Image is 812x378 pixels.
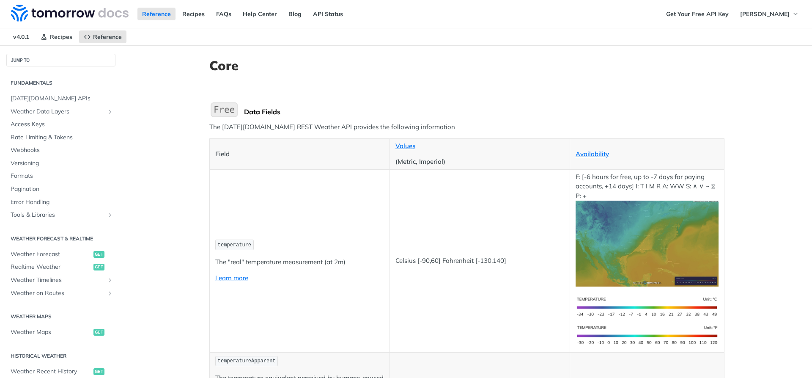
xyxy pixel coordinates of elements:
[11,108,104,116] span: Weather Data Layers
[79,30,126,43] a: Reference
[6,54,115,66] button: JUMP TO
[209,122,724,132] p: The [DATE][DOMAIN_NAME] REST Weather API provides the following information
[6,170,115,182] a: Formats
[6,92,115,105] a: [DATE][DOMAIN_NAME] APIs
[11,198,113,207] span: Error Handling
[11,289,104,298] span: Weather on Routes
[11,328,91,337] span: Weather Maps
[238,8,282,20] a: Help Center
[6,365,115,378] a: Weather Recent Historyget
[11,276,104,284] span: Weather Timelines
[50,33,72,41] span: Recipes
[395,157,564,167] p: (Metric, Imperial)
[6,274,115,287] a: Weather TimelinesShow subpages for Weather Timelines
[6,144,115,157] a: Webhooks
[6,118,115,131] a: Access Keys
[11,367,91,376] span: Weather Recent History
[11,133,113,142] span: Rate Limiting & Tokens
[215,240,254,250] code: temperature
[107,212,113,218] button: Show subpages for Tools & Libraries
[6,157,115,170] a: Versioning
[209,58,724,73] h1: Core
[36,30,77,43] a: Recipes
[6,131,115,144] a: Rate Limiting & Tokens
[11,172,113,180] span: Formats
[215,257,384,267] p: The "real" temperature measurement (at 2m)
[6,183,115,196] a: Pagination
[6,235,115,243] h2: Weather Forecast & realtime
[211,8,236,20] a: FAQs
[11,120,113,129] span: Access Keys
[11,94,113,103] span: [DATE][DOMAIN_NAME] APIs
[215,274,248,282] a: Learn more
[576,239,719,247] span: Expand image
[308,8,348,20] a: API Status
[740,10,790,18] span: [PERSON_NAME]
[93,329,104,336] span: get
[576,150,609,158] a: Availability
[11,263,91,271] span: Realtime Weather
[93,264,104,270] span: get
[6,352,115,360] h2: Historical Weather
[6,248,115,261] a: Weather Forecastget
[395,256,564,266] p: Celsius [-90,60] Fahrenheit [-130,140]
[6,196,115,209] a: Error Handling
[11,211,104,219] span: Tools & Libraries
[8,30,34,43] span: v4.0.1
[11,185,113,193] span: Pagination
[11,146,113,155] span: Webhooks
[576,331,719,339] span: Expand image
[11,5,129,22] img: Tomorrow.io Weather API Docs
[137,8,176,20] a: Reference
[107,277,113,284] button: Show subpages for Weather Timelines
[6,313,115,320] h2: Weather Maps
[395,142,415,150] a: Values
[215,149,384,159] p: Field
[661,8,733,20] a: Get Your Free API Key
[6,326,115,339] a: Weather Mapsget
[107,108,113,115] button: Show subpages for Weather Data Layers
[244,108,724,116] div: Data Fields
[11,159,113,168] span: Versioning
[6,209,115,221] a: Tools & LibrariesShow subpages for Tools & Libraries
[93,368,104,375] span: get
[178,8,209,20] a: Recipes
[215,356,278,367] code: temperatureApparent
[6,261,115,273] a: Realtime Weatherget
[576,302,719,310] span: Expand image
[93,251,104,258] span: get
[576,172,719,287] p: F: [-6 hours for free, up to -7 days for paying accounts, +14 days] I: T I M R A: WW S: ∧ ∨ ~ ⧖ P: +
[93,33,122,41] span: Reference
[107,290,113,297] button: Show subpages for Weather on Routes
[735,8,804,20] button: [PERSON_NAME]
[6,79,115,87] h2: Fundamentals
[284,8,306,20] a: Blog
[6,287,115,300] a: Weather on RoutesShow subpages for Weather on Routes
[11,250,91,259] span: Weather Forecast
[6,105,115,118] a: Weather Data LayersShow subpages for Weather Data Layers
